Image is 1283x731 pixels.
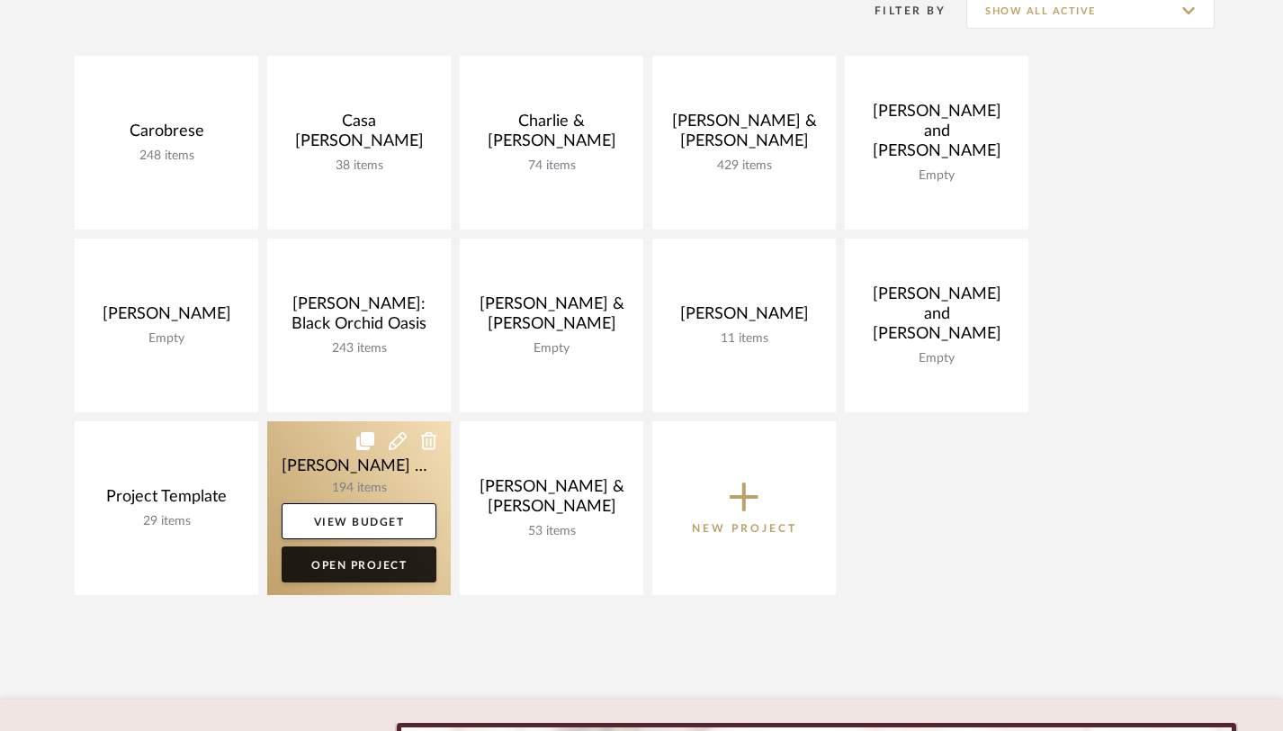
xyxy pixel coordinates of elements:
[667,158,821,174] div: 429 items
[859,284,1014,351] div: [PERSON_NAME] and [PERSON_NAME]
[474,524,629,539] div: 53 items
[851,2,946,20] div: Filter By
[652,421,836,595] button: New Project
[474,112,629,158] div: Charlie & [PERSON_NAME]
[282,112,436,158] div: Casa [PERSON_NAME]
[859,102,1014,168] div: [PERSON_NAME] and [PERSON_NAME]
[282,546,436,582] a: Open Project
[667,331,821,347] div: 11 items
[89,514,244,529] div: 29 items
[89,487,244,514] div: Project Template
[282,341,436,356] div: 243 items
[89,331,244,347] div: Empty
[89,304,244,331] div: [PERSON_NAME]
[474,341,629,356] div: Empty
[667,304,821,331] div: [PERSON_NAME]
[474,294,629,341] div: [PERSON_NAME] & [PERSON_NAME]
[692,519,797,537] p: New Project
[474,477,629,524] div: [PERSON_NAME] & [PERSON_NAME]
[282,294,436,341] div: [PERSON_NAME]: Black Orchid Oasis
[667,112,821,158] div: [PERSON_NAME] & [PERSON_NAME]
[89,122,244,149] div: Carobrese
[859,168,1014,184] div: Empty
[282,503,436,539] a: View Budget
[282,158,436,174] div: 38 items
[859,351,1014,366] div: Empty
[474,158,629,174] div: 74 items
[89,149,244,164] div: 248 items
